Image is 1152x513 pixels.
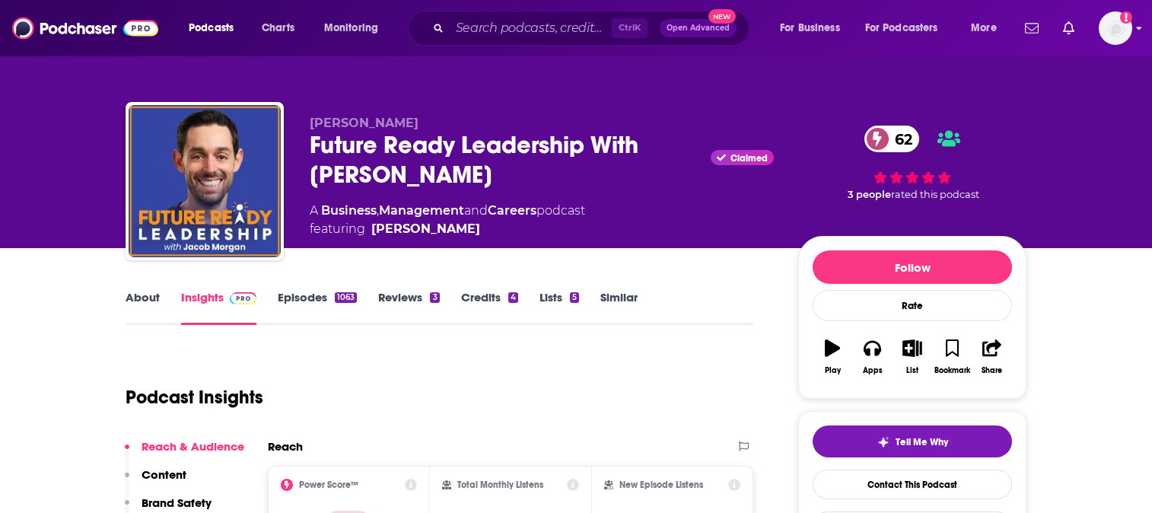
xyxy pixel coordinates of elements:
[932,330,972,384] button: Bookmark
[877,436,889,448] img: tell me why sparkle
[262,18,294,39] span: Charts
[864,126,920,152] a: 62
[769,16,859,40] button: open menu
[730,155,768,162] span: Claimed
[708,9,736,24] span: New
[960,16,1016,40] button: open menu
[1057,15,1080,41] a: Show notifications dropdown
[377,203,379,218] span: ,
[324,18,378,39] span: Monitoring
[125,439,244,467] button: Reach & Audience
[813,330,852,384] button: Play
[278,290,357,325] a: Episodes1063
[268,439,303,454] h2: Reach
[1099,11,1132,45] span: Logged in as veronica.smith
[310,220,585,238] span: featuring
[539,290,579,325] a: Lists5
[891,189,979,200] span: rated this podcast
[863,366,883,375] div: Apps
[893,330,932,384] button: List
[378,290,439,325] a: Reviews3
[667,24,730,32] span: Open Advanced
[230,292,256,304] img: Podchaser Pro
[865,18,938,39] span: For Podcasters
[299,480,358,490] h2: Power Score™
[852,330,892,384] button: Apps
[335,292,357,303] div: 1063
[379,203,464,218] a: Management
[612,18,648,38] span: Ctrl K
[813,250,1012,284] button: Follow
[798,116,1026,211] div: 62 3 peoplerated this podcast
[972,330,1012,384] button: Share
[310,202,585,238] div: A podcast
[371,220,480,238] a: Jacob Morgan
[1099,11,1132,45] img: User Profile
[142,495,212,510] p: Brand Safety
[12,14,158,43] img: Podchaser - Follow, Share and Rate Podcasts
[125,467,186,495] button: Content
[825,366,841,375] div: Play
[813,290,1012,321] div: Rate
[896,436,948,448] span: Tell Me Why
[813,470,1012,499] a: Contact This Podcast
[813,425,1012,457] button: tell me why sparkleTell Me Why
[570,292,579,303] div: 5
[464,203,488,218] span: and
[252,16,304,40] a: Charts
[310,116,418,130] span: [PERSON_NAME]
[450,16,612,40] input: Search podcasts, credits, & more...
[1099,11,1132,45] button: Show profile menu
[971,18,997,39] span: More
[880,126,920,152] span: 62
[457,480,543,490] h2: Total Monthly Listens
[422,11,764,46] div: Search podcasts, credits, & more...
[848,189,891,200] span: 3 people
[126,386,263,409] h1: Podcast Insights
[178,16,253,40] button: open menu
[321,203,377,218] a: Business
[906,366,918,375] div: List
[508,292,518,303] div: 4
[780,18,840,39] span: For Business
[430,292,439,303] div: 3
[142,439,244,454] p: Reach & Audience
[181,290,256,325] a: InsightsPodchaser Pro
[142,467,186,482] p: Content
[619,480,703,490] h2: New Episode Listens
[982,366,1002,375] div: Share
[126,290,160,325] a: About
[855,16,960,40] button: open menu
[1120,11,1132,24] svg: Add a profile image
[1019,15,1045,41] a: Show notifications dropdown
[129,105,281,257] img: Future Ready Leadership With Jacob Morgan
[660,19,737,37] button: Open AdvancedNew
[600,290,638,325] a: Similar
[934,366,970,375] div: Bookmark
[189,18,234,39] span: Podcasts
[488,203,536,218] a: Careers
[313,16,398,40] button: open menu
[461,290,518,325] a: Credits4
